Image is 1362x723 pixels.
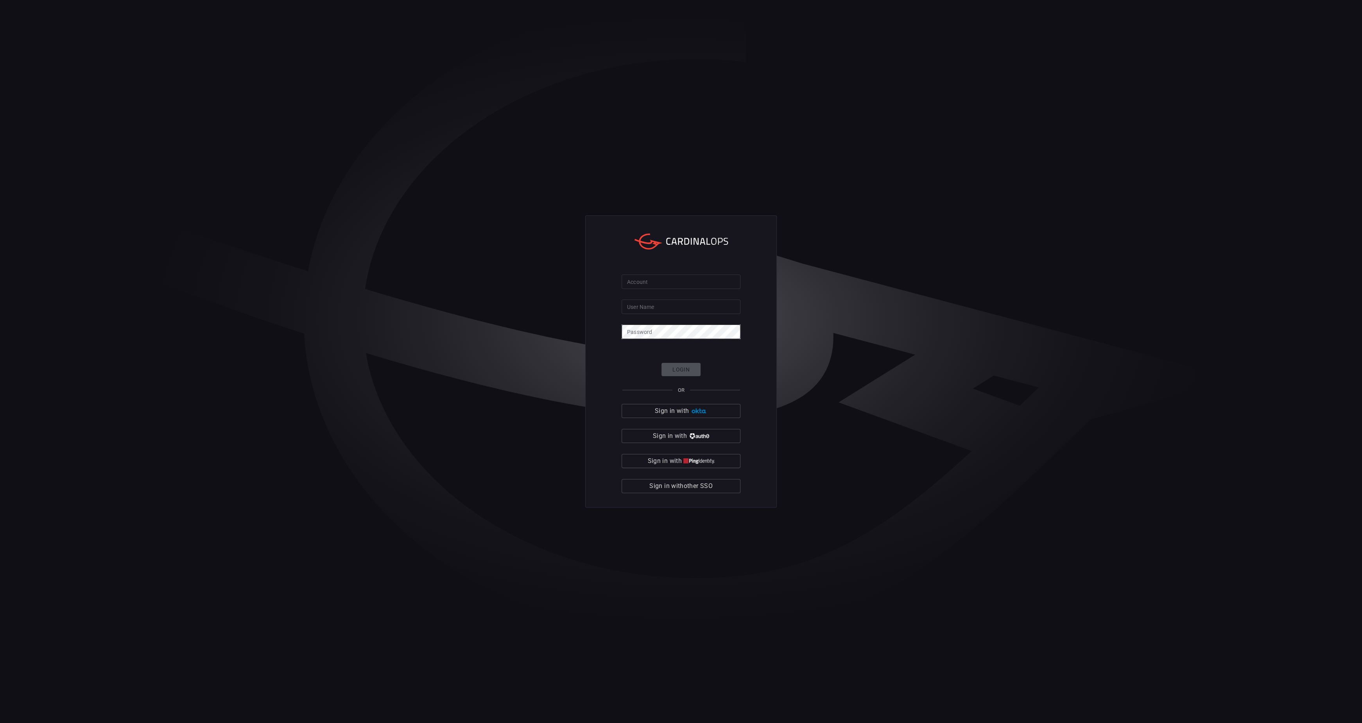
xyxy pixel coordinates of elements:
[622,454,740,468] button: Sign in with
[622,274,740,289] input: Type your account
[647,456,681,466] span: Sign in with
[690,408,707,414] img: Ad5vKXme8s1CQAAAABJRU5ErkJggg==
[678,387,685,393] span: OR
[622,429,740,443] button: Sign in with
[683,458,715,464] img: quu4iresuhQAAAABJRU5ErkJggg==
[688,433,709,439] img: vP8Hhh4KuCH8AavWKdZY7RZgAAAAASUVORK5CYII=
[622,300,740,314] input: Type your user name
[653,431,687,441] span: Sign in with
[649,481,713,492] span: Sign in with other SSO
[655,405,689,416] span: Sign in with
[622,404,740,418] button: Sign in with
[622,479,740,493] button: Sign in withother SSO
